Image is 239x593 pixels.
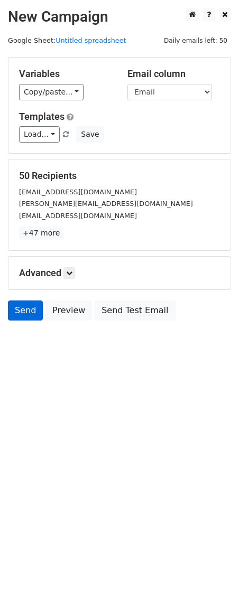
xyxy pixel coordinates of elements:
[19,188,137,196] small: [EMAIL_ADDRESS][DOMAIN_NAME]
[45,300,92,321] a: Preview
[56,36,126,44] a: Untitled spreadsheet
[8,8,231,26] h2: New Campaign
[19,84,84,100] a: Copy/paste...
[19,267,220,279] h5: Advanced
[186,542,239,593] iframe: Chat Widget
[19,212,137,220] small: [EMAIL_ADDRESS][DOMAIN_NAME]
[19,227,63,240] a: +47 more
[8,36,126,44] small: Google Sheet:
[19,126,60,143] a: Load...
[127,68,220,80] h5: Email column
[95,300,175,321] a: Send Test Email
[8,300,43,321] a: Send
[19,170,220,182] h5: 50 Recipients
[160,36,231,44] a: Daily emails left: 50
[76,126,104,143] button: Save
[19,111,65,122] a: Templates
[19,200,193,208] small: [PERSON_NAME][EMAIL_ADDRESS][DOMAIN_NAME]
[160,35,231,46] span: Daily emails left: 50
[19,68,112,80] h5: Variables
